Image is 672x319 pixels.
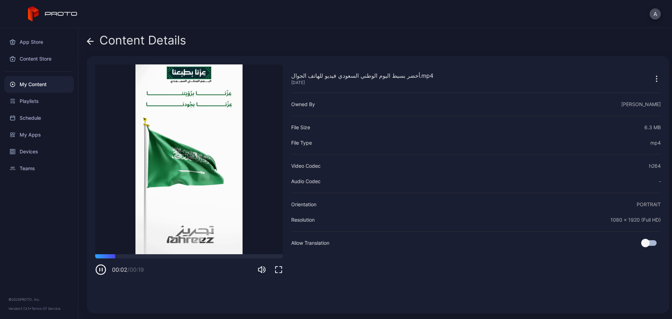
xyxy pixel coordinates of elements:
a: Content Store [4,50,74,67]
div: PORTRAIT [637,200,661,209]
div: File Type [291,139,312,147]
div: Allow Translation [291,239,329,247]
div: mp4 [650,139,661,147]
a: Devices [4,143,74,160]
div: Content Details [87,34,186,50]
div: Owned By [291,100,315,109]
a: My Content [4,76,74,93]
div: Video Codec [291,162,321,170]
a: Playlists [4,93,74,110]
div: Audio Codec [291,177,321,186]
div: 00:02 [112,265,144,274]
a: Teams [4,160,74,177]
a: Terms Of Service [31,306,61,311]
div: Orientation [291,200,316,209]
a: App Store [4,34,74,50]
span: Version 1.13.1 • [8,306,31,311]
div: Resolution [291,216,315,224]
div: [DATE] [291,80,433,85]
span: / 00:19 [127,266,144,273]
div: File Size [291,123,310,132]
div: - [659,177,661,186]
button: A [650,8,661,20]
a: My Apps [4,126,74,143]
div: © 2025 PROTO, Inc. [8,297,70,302]
a: Schedule [4,110,74,126]
div: [PERSON_NAME] [621,100,661,109]
div: 1080 x 1920 (Full HD) [610,216,661,224]
div: 6.3 MB [644,123,661,132]
div: أخضر بسيط اليوم الوطني السعودي فيديو للهاتف الجوال.mp4 [291,71,433,80]
div: h264 [649,162,661,170]
video: Sorry, your browser doesn‘t support embedded videos [95,64,283,254]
